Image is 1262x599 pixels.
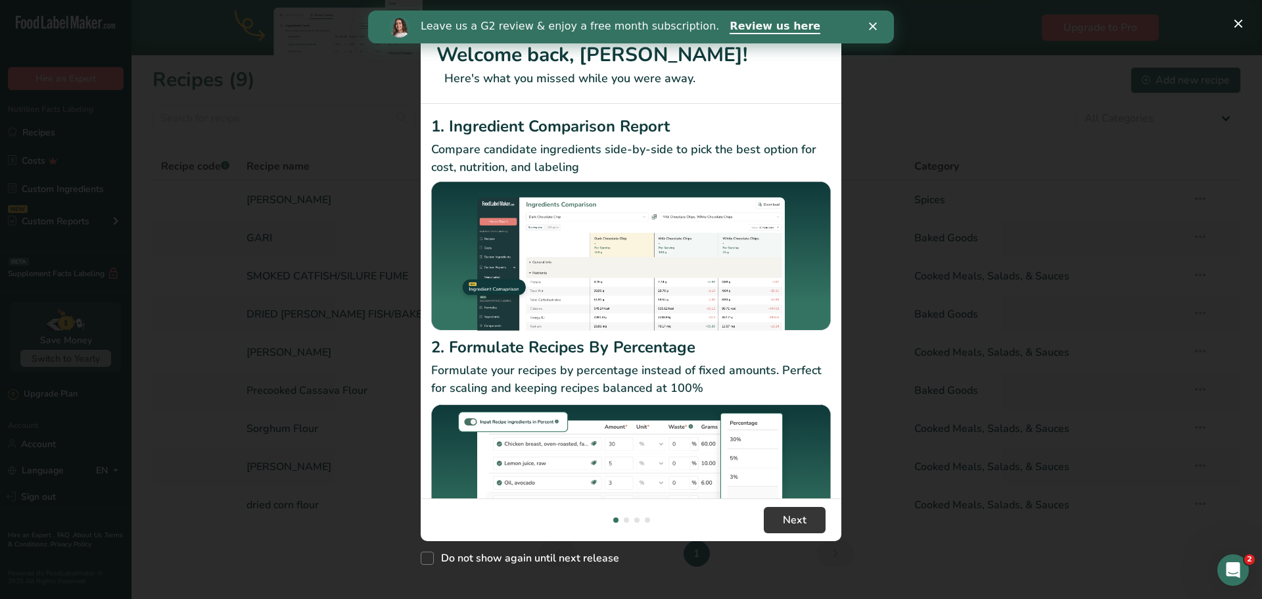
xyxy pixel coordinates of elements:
button: Next [764,507,826,533]
h1: Welcome back, [PERSON_NAME]! [436,40,826,70]
span: Do not show again until next release [434,552,619,565]
p: Here's what you missed while you were away. [436,70,826,87]
iframe: Intercom live chat [1217,554,1249,586]
h2: 2. Formulate Recipes By Percentage [431,335,831,359]
h2: 1. Ingredient Comparison Report [431,114,831,138]
span: Next [783,512,806,528]
img: Ingredient Comparison Report [431,181,831,331]
iframe: Intercom live chat banner [368,11,894,43]
img: Formulate Recipes By Percentage [431,402,831,561]
p: Formulate your recipes by percentage instead of fixed amounts. Perfect for scaling and keeping re... [431,362,831,397]
span: 2 [1244,554,1255,565]
div: Close [501,12,514,20]
p: Compare candidate ingredients side-by-side to pick the best option for cost, nutrition, and labeling [431,141,831,176]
